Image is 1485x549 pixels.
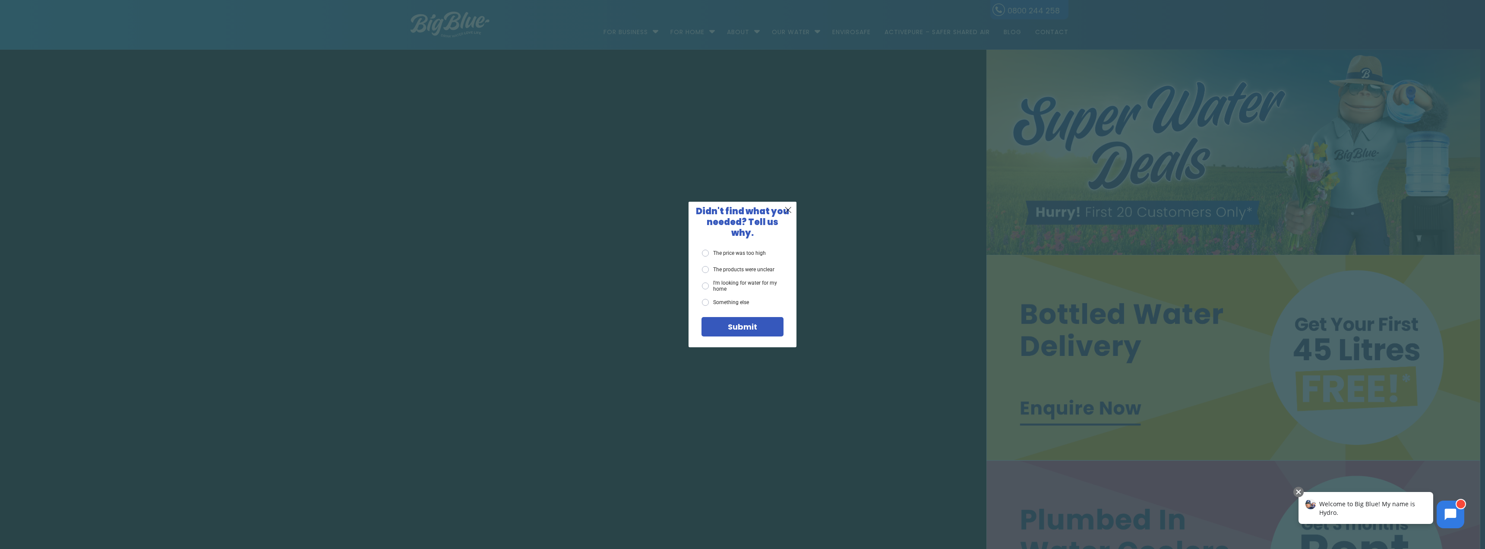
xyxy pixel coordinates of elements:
[702,250,766,257] label: The price was too high
[696,205,789,239] span: Didn't find what you needed? Tell us why.
[702,266,774,273] label: The products were unclear
[702,299,749,306] label: Something else
[728,321,757,332] span: Submit
[784,204,792,215] span: X
[702,280,784,292] label: I'm looking for water for my home
[1289,485,1473,537] iframe: Chatbot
